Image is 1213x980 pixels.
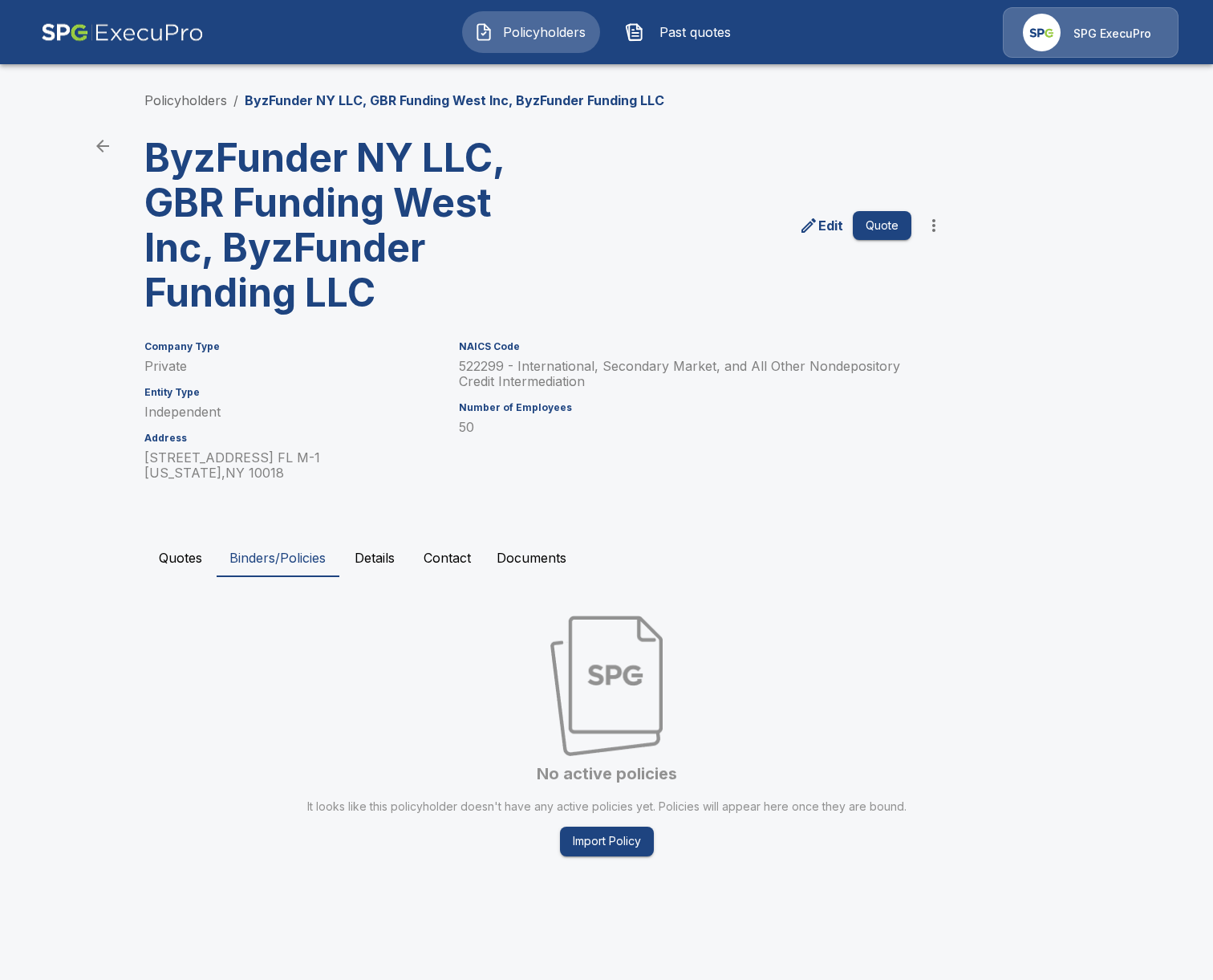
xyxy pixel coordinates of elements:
button: Quotes [144,539,217,577]
h6: No active policies [537,762,677,786]
h3: ByzFunder NY LLC, GBR Funding West Inc, ByzFunder Funding LLC [144,136,541,315]
span: Past quotes [651,22,739,42]
h6: Address [144,433,440,444]
button: Details [339,539,411,577]
h6: NAICS Code [459,341,911,352]
span: Policyholders [500,22,588,42]
img: Past quotes Icon [625,22,644,42]
img: Empty state [550,616,663,756]
h6: Company Type [144,341,440,352]
nav: breadcrumb [144,91,664,110]
div: policyholder tabs [144,539,1069,577]
p: [STREET_ADDRESS] FL M-1 [US_STATE] , NY 10018 [144,450,440,481]
img: AA Logo [41,7,204,58]
p: Independent [144,405,440,420]
p: ByzFunder NY LLC, GBR Funding West Inc, ByzFunder Funding LLC [245,91,664,110]
h6: Entity Type [144,387,440,398]
li: / [233,91,238,110]
button: Documents [484,539,579,577]
p: 50 [459,420,911,435]
a: edit [796,213,846,238]
a: Agency IconSPG ExecuPro [1003,7,1179,58]
button: Import Policy [560,827,654,856]
p: SPG ExecuPro [1073,26,1151,42]
a: back [87,130,119,162]
h6: Number of Employees [459,402,911,413]
img: Agency Icon [1023,14,1061,51]
button: Past quotes IconPast quotes [613,11,751,53]
button: Quote [853,211,911,241]
button: Binders/Policies [217,539,339,577]
button: Policyholders IconPolicyholders [462,11,600,53]
button: Contact [411,539,484,577]
p: It looks like this policyholder doesn't have any active policies yet. Policies will appear here o... [307,799,907,814]
p: Private [144,359,440,374]
p: Edit [818,216,843,235]
p: 522299 - International, Secondary Market, and All Other Nondepository Credit Intermediation [459,359,911,389]
button: more [918,209,950,242]
img: Policyholders Icon [474,22,493,42]
a: Policyholders [144,92,227,108]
